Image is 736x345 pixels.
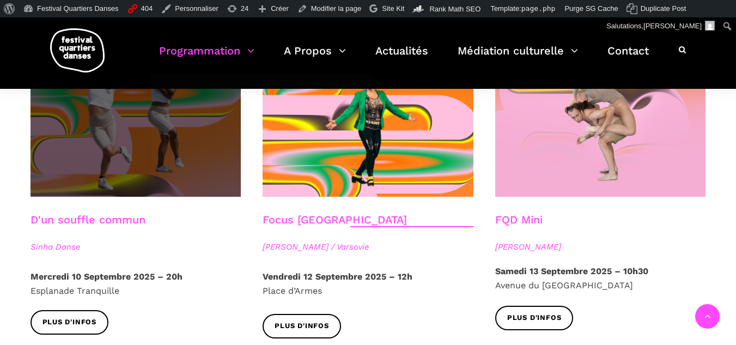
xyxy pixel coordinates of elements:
span: [PERSON_NAME] / Varsovie [263,240,473,253]
span: Sinha Danse [31,240,241,253]
a: Plus d'infos [263,314,341,338]
a: Calendrier du Festival [157,132,366,158]
span: page.php [521,4,556,13]
a: Actualités [375,41,428,74]
strong: Samedi 13 Septembre 2025 – 10h30 [495,266,648,276]
span: Site Kit [382,4,404,13]
p: Place d’Armes [263,270,473,298]
a: Les artistes du FQD 2025 [157,159,366,184]
strong: Mercredi 10 Septembre 2025 – 20h [31,271,183,282]
a: Programmation [159,41,254,74]
span: Plus d'infos [42,317,97,328]
a: Exposition photo rétrospective [157,185,366,210]
a: FQD Mini [495,213,543,226]
span: Esplanade Tranquille [31,286,119,296]
span: [PERSON_NAME] [643,22,702,30]
a: Salutations, [603,17,719,35]
a: Médiation culturelle [458,41,578,74]
span: Avenue du [GEOGRAPHIC_DATA] [495,280,633,290]
strong: Vendredi 12 Septembre 2025 – 12h [263,271,412,282]
a: Contact [607,41,649,74]
a: Coproductions de courts métrages [157,211,366,236]
a: Programmation Gratuite [157,106,366,131]
a: Plus d'infos [31,310,109,335]
a: Plus d'infos [495,306,574,330]
span: Plus d'infos [507,312,562,324]
span: [PERSON_NAME] [495,240,706,253]
a: Billetterie 2025 [157,80,366,105]
span: Plus d'infos [275,320,329,332]
img: logo-fqd-med [50,28,105,72]
a: D'un souffle commun [31,213,145,226]
span: Rank Math SEO [429,5,480,13]
a: A Propos [284,41,346,74]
